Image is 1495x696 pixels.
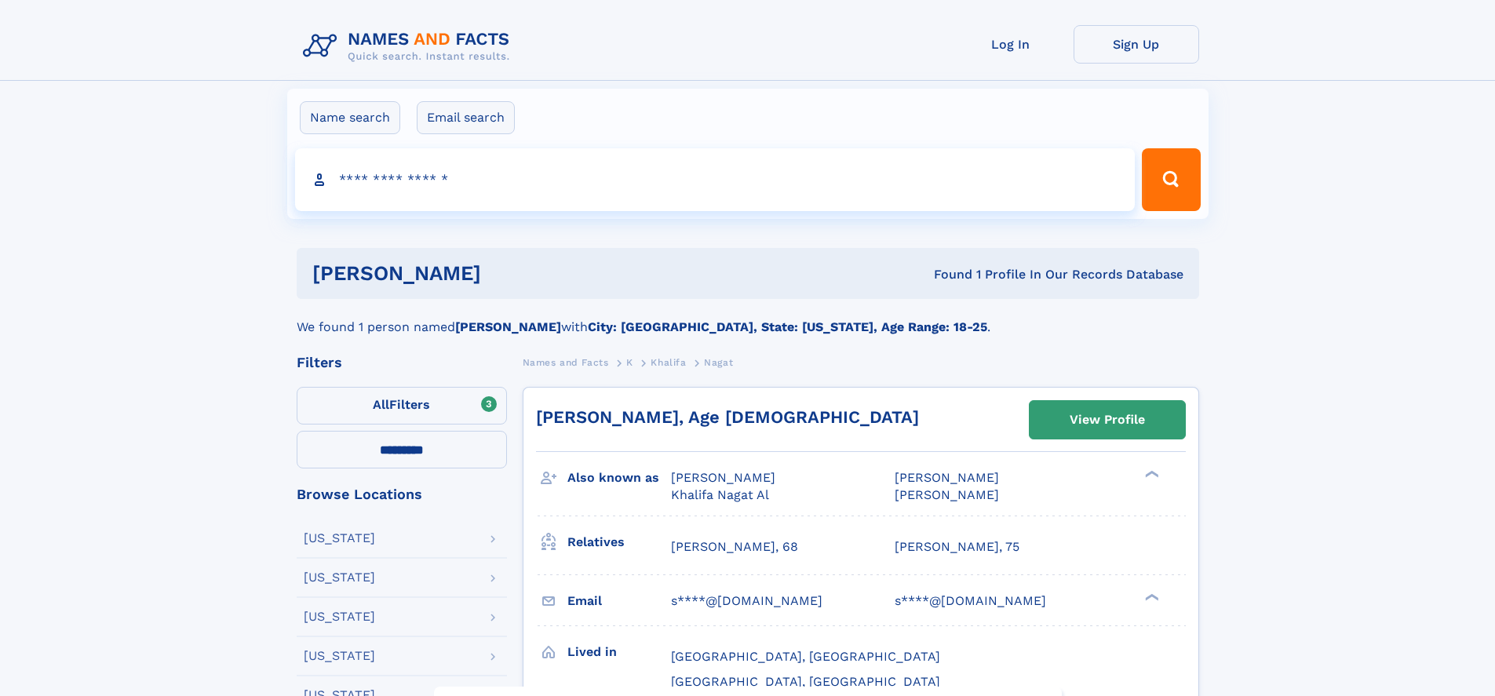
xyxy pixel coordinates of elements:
h3: Email [567,588,671,614]
a: [PERSON_NAME], 68 [671,538,798,556]
label: Name search [300,101,400,134]
h3: Relatives [567,529,671,556]
input: search input [295,148,1136,211]
div: [US_STATE] [304,571,375,584]
a: Log In [948,25,1074,64]
div: Found 1 Profile In Our Records Database [707,266,1183,283]
span: [PERSON_NAME] [895,487,999,502]
span: Khalifa Nagat Al [671,487,769,502]
div: View Profile [1070,402,1145,438]
button: Search Button [1142,148,1200,211]
div: ❯ [1141,592,1160,602]
h1: [PERSON_NAME] [312,264,708,283]
span: Khalifa [651,357,686,368]
div: [US_STATE] [304,532,375,545]
h3: Lived in [567,639,671,665]
div: ❯ [1141,469,1160,479]
b: City: [GEOGRAPHIC_DATA], State: [US_STATE], Age Range: 18-25 [588,319,987,334]
div: [US_STATE] [304,610,375,623]
div: We found 1 person named with . [297,299,1199,337]
span: [PERSON_NAME] [895,470,999,485]
a: View Profile [1030,401,1185,439]
span: [PERSON_NAME] [671,470,775,485]
a: [PERSON_NAME], Age [DEMOGRAPHIC_DATA] [536,407,919,427]
h3: Also known as [567,465,671,491]
div: [US_STATE] [304,650,375,662]
img: Logo Names and Facts [297,25,523,67]
span: [GEOGRAPHIC_DATA], [GEOGRAPHIC_DATA] [671,649,940,664]
a: Khalifa [651,352,686,372]
label: Filters [297,387,507,425]
label: Email search [417,101,515,134]
a: Names and Facts [523,352,609,372]
div: Filters [297,355,507,370]
a: K [626,352,633,372]
div: Browse Locations [297,487,507,501]
b: [PERSON_NAME] [455,319,561,334]
span: [GEOGRAPHIC_DATA], [GEOGRAPHIC_DATA] [671,674,940,689]
a: Sign Up [1074,25,1199,64]
span: K [626,357,633,368]
span: Nagat [704,357,733,368]
a: [PERSON_NAME], 75 [895,538,1019,556]
span: All [373,397,389,412]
